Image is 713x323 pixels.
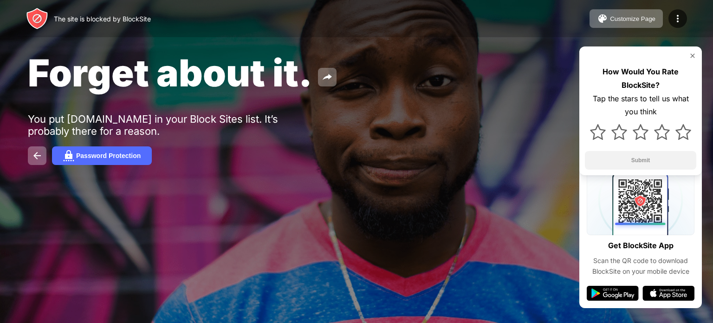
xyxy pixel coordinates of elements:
[26,7,48,30] img: header-logo.svg
[28,113,315,137] div: You put [DOMAIN_NAME] in your Block Sites list. It’s probably there for a reason.
[633,124,648,140] img: star.svg
[610,15,655,22] div: Customize Page
[642,286,694,301] img: app-store.svg
[675,124,691,140] img: star.svg
[654,124,670,140] img: star.svg
[587,256,694,277] div: Scan the QR code to download BlockSite on your mobile device
[611,124,627,140] img: star.svg
[28,50,312,95] span: Forget about it.
[585,151,696,170] button: Submit
[587,286,639,301] img: google-play.svg
[590,9,663,28] button: Customize Page
[54,15,151,23] div: The site is blocked by BlockSite
[597,13,608,24] img: pallet.svg
[322,72,333,83] img: share.svg
[32,150,43,161] img: back.svg
[52,146,152,165] button: Password Protection
[63,150,74,161] img: password.svg
[689,52,696,59] img: rate-us-close.svg
[672,13,683,24] img: menu-icon.svg
[608,239,674,252] div: Get BlockSite App
[76,152,141,159] div: Password Protection
[585,92,696,119] div: Tap the stars to tell us what you think
[585,65,696,92] div: How Would You Rate BlockSite?
[590,124,606,140] img: star.svg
